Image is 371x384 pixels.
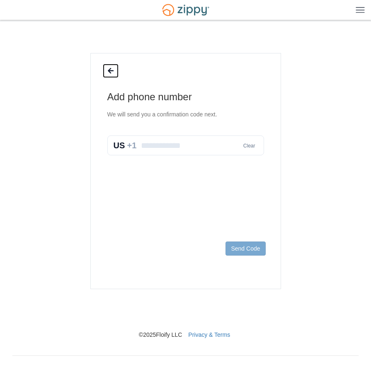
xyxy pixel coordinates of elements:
nav: © 2025 Floify LLC [12,289,359,339]
img: Mobile Dropdown Menu [356,7,365,13]
img: Logo [157,0,214,20]
h1: Add phone number [107,90,264,104]
button: Send Code [226,242,265,256]
a: Privacy & Terms [188,331,230,338]
p: We will send you a confirmation code next. [107,110,264,119]
button: Clear [241,142,258,150]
